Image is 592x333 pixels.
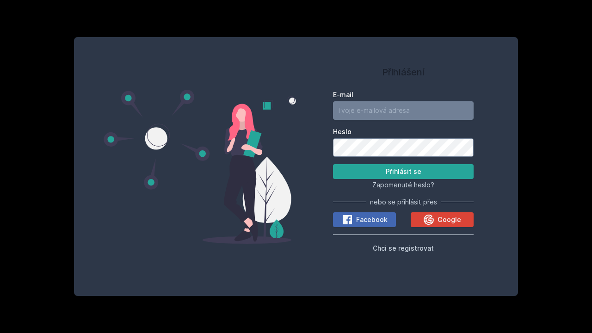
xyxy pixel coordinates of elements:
button: Facebook [333,212,396,227]
h1: Přihlášení [333,65,474,79]
label: Heslo [333,127,474,136]
button: Google [411,212,474,227]
input: Tvoje e-mailová adresa [333,101,474,120]
span: Facebook [356,215,388,224]
span: Chci se registrovat [373,244,434,252]
button: Chci se registrovat [373,242,434,253]
span: Google [438,215,461,224]
label: E-mail [333,90,474,99]
button: Přihlásit se [333,164,474,179]
span: Zapomenuté heslo? [372,181,434,189]
span: nebo se přihlásit přes [370,197,437,207]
